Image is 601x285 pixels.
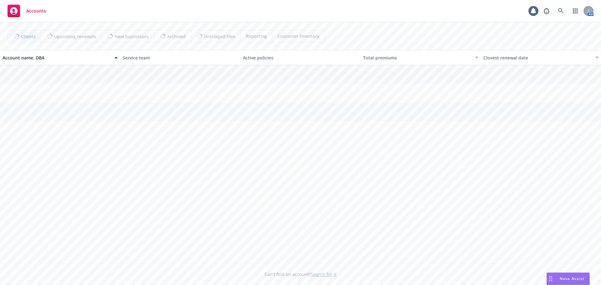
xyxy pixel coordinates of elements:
[547,273,555,285] div: Drag to move
[54,33,96,40] span: Upcoming renewals
[246,33,267,39] span: Reporting
[123,54,238,61] div: Service team
[115,33,149,40] span: New businesses
[311,271,336,277] a: Search for it
[26,8,46,13] span: Accounts
[204,33,235,40] span: Untriaged files
[240,50,361,65] button: Active policies
[547,272,590,285] button: Nova Assist
[560,276,584,281] span: Nova Assist
[120,50,240,65] button: Service team
[555,5,567,17] a: Search
[481,50,601,65] button: Closest renewal date
[21,33,36,40] span: Clients
[569,5,582,17] a: Switch app
[277,33,320,39] span: Customer Directory
[243,54,358,61] div: Active policies
[3,54,111,61] div: Account name, DBA
[265,271,336,277] span: Can't find an account?
[540,5,553,17] a: Report a Bug
[5,2,49,20] a: Accounts
[167,33,186,40] span: Archived
[361,50,481,65] button: Total premiums
[363,54,471,61] div: Total premiums
[483,54,592,61] div: Closest renewal date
